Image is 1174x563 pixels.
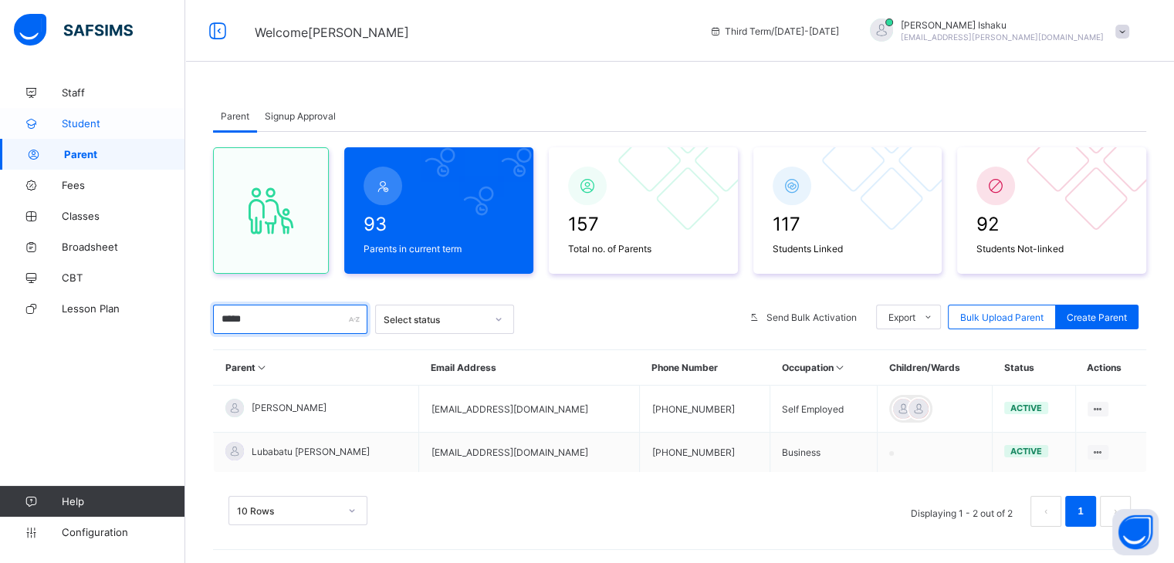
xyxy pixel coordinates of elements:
span: Staff [62,86,185,99]
span: Lubabatu [PERSON_NAME] [252,446,370,457]
span: Student [62,117,185,130]
button: next page [1100,496,1131,527]
th: Phone Number [640,350,770,386]
th: Actions [1075,350,1146,386]
li: 上一页 [1030,496,1061,527]
span: Welcome [PERSON_NAME] [255,25,409,40]
span: [PERSON_NAME] [252,402,326,413]
span: 157 [568,213,719,235]
span: 92 [976,213,1127,235]
div: 10 Rows [237,505,339,517]
li: Displaying 1 - 2 out of 2 [899,496,1024,527]
span: [EMAIL_ADDRESS][PERSON_NAME][DOMAIN_NAME] [901,32,1104,42]
span: Classes [62,210,185,222]
span: active [1010,403,1042,413]
span: Signup Approval [265,110,336,122]
div: TilsonIshaku [854,19,1137,44]
span: Parent [221,110,249,122]
i: Sort in Ascending Order [255,362,269,373]
span: Parents in current term [364,243,514,255]
button: prev page [1030,496,1061,527]
span: Send Bulk Activation [766,312,857,323]
div: Select status [384,314,486,325]
td: [PHONE_NUMBER] [640,433,770,473]
span: 117 [773,213,923,235]
th: Occupation [770,350,878,386]
span: Parent [64,148,185,160]
td: [EMAIL_ADDRESS][DOMAIN_NAME] [419,433,640,473]
td: Self Employed [770,386,878,433]
th: Status [993,350,1076,386]
th: Parent [214,350,419,386]
span: Bulk Upload Parent [960,312,1044,323]
span: CBT [62,271,185,284]
span: Students Linked [773,243,923,255]
span: Students Not-linked [976,243,1127,255]
li: 1 [1065,496,1096,527]
td: Business [770,433,878,473]
span: Broadsheet [62,241,185,253]
a: 1 [1073,501,1088,521]
button: Open asap [1112,509,1159,555]
span: Configuration [62,526,184,538]
img: safsims [14,14,133,46]
i: Sort in Ascending Order [834,362,847,373]
td: [PHONE_NUMBER] [640,386,770,433]
span: Fees [62,179,185,191]
span: active [1010,446,1042,457]
span: Export [888,312,915,323]
th: Email Address [419,350,640,386]
span: 93 [364,213,514,235]
span: Lesson Plan [62,302,185,315]
th: Children/Wards [878,350,993,386]
span: Help [62,495,184,507]
td: [EMAIL_ADDRESS][DOMAIN_NAME] [419,386,640,433]
li: 下一页 [1100,496,1131,527]
span: [PERSON_NAME] Ishaku [901,19,1104,31]
span: Create Parent [1067,312,1127,323]
span: Total no. of Parents [568,243,719,255]
span: session/term information [709,25,839,37]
